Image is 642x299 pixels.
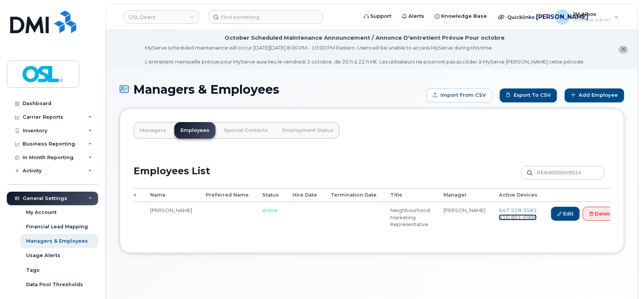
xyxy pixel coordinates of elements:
a: Delete [583,207,619,221]
h1: Managers & Employees [120,83,423,96]
th: Status [256,188,286,202]
a: 4168016906 [499,214,537,220]
span: 647 [499,207,537,213]
a: Employees [174,122,216,139]
a: Export to CSV [500,88,557,102]
a: Managers [134,122,172,139]
li: [PERSON_NAME] [443,207,485,214]
span: 6906 [521,214,537,220]
th: Name [143,188,199,202]
a: 6475283581 [499,207,537,213]
span: 416 [499,214,537,220]
a: Edit [551,207,580,221]
div: October Scheduled Maintenance Announcement / Annonce D'entretient Prévue Pour octobre [225,34,505,42]
h2: Employees List [134,166,210,188]
a: Employment Status [276,122,340,139]
span: Active [262,207,278,213]
span: 3581 [521,207,537,213]
th: Termination Date [324,188,383,202]
td: Neighbourhood Marketing Representative [383,202,437,232]
th: Title [383,188,437,202]
form: Import from CSV [426,88,492,102]
span: 801 [509,214,521,220]
th: Active Devices [492,188,544,202]
th: Hire Date [286,188,324,202]
th: Preferred Name [199,188,256,202]
button: close notification [619,46,628,54]
a: Add Employee [565,88,624,102]
th: Manager [437,188,492,202]
a: Special Contacts [218,122,274,139]
span: 528 [509,207,521,213]
td: [PERSON_NAME] [143,202,199,232]
div: MyServe scheduled maintenance will occur [DATE][DATE] 8:00 PM - 10:00 PM Eastern. Users will be u... [145,44,585,65]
